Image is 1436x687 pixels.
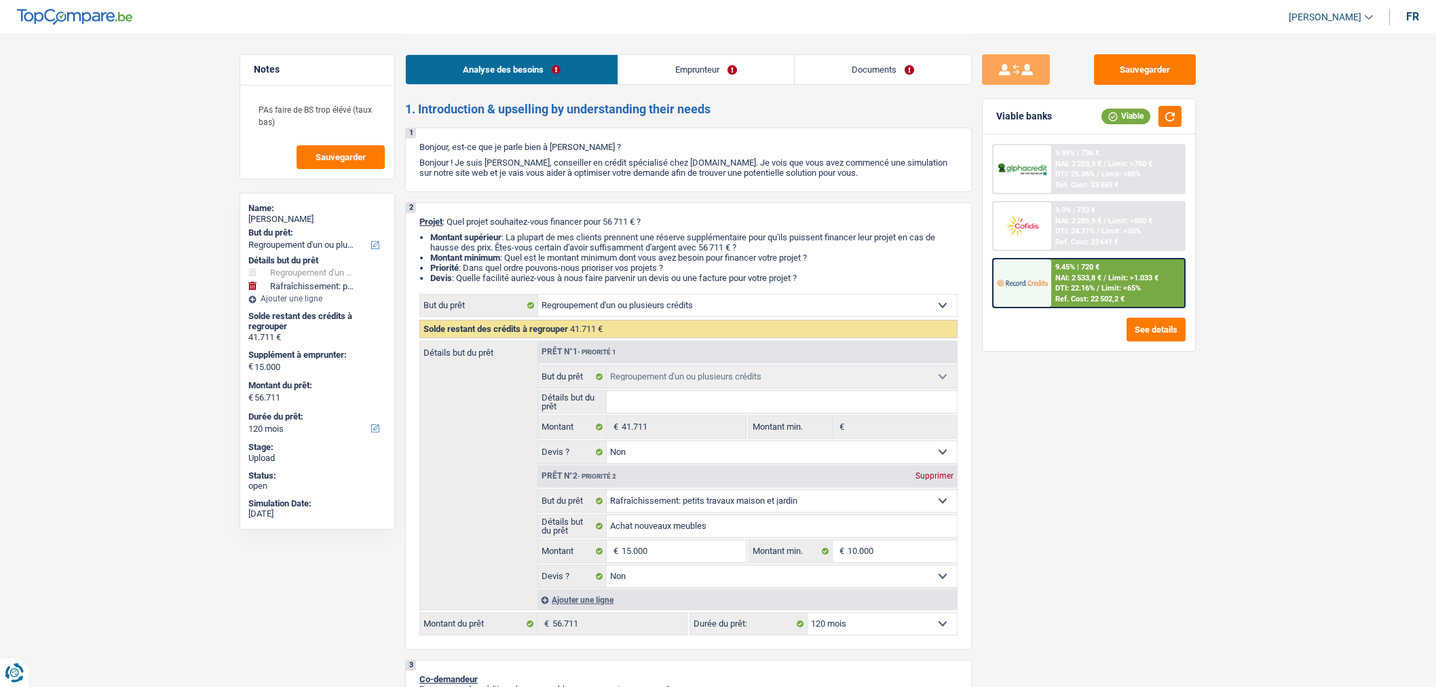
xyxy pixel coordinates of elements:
label: Durée du prêt: [248,411,383,422]
li: : Dans quel ordre pouvons-nous prioriser vos projets ? [430,263,958,273]
div: Ref. Cost: 23 641 € [1055,238,1118,246]
span: € [607,540,622,562]
label: Montant [538,540,607,562]
span: [PERSON_NAME] [1289,12,1361,23]
div: [PERSON_NAME] [248,214,386,225]
img: AlphaCredit [997,162,1047,177]
div: 9.45% | 720 € [1055,263,1099,272]
div: Status: [248,470,386,481]
label: Montant min. [749,416,832,438]
span: Limit: >750 € [1108,160,1152,168]
h5: Notes [254,64,381,75]
span: NAI: 2 203,3 € [1055,160,1101,168]
span: DTI: 22.16% [1055,284,1095,293]
a: Analyse des besoins [406,55,618,84]
button: Sauvegarder [1094,54,1196,85]
div: Viable banks [996,111,1052,122]
label: But du prêt [420,295,538,316]
span: Co-demandeur [419,674,478,684]
span: DTI: 25.06% [1055,170,1095,179]
div: Stage: [248,442,386,453]
div: Ref. Cost: 23 869 € [1055,181,1118,189]
div: [DATE] [248,508,386,519]
label: Montant [538,416,607,438]
a: Documents [795,55,971,84]
div: 9.99% | 736 € [1055,149,1099,157]
label: Montant du prêt [420,613,537,635]
h2: 1. Introduction & upselling by understanding their needs [405,102,972,117]
div: Viable [1101,109,1150,124]
span: / [1103,160,1106,168]
span: € [833,540,848,562]
label: Détails but du prêt [538,391,607,413]
label: Durée du prêt: [690,613,808,635]
label: Montant du prêt: [248,380,383,391]
div: Détails but du prêt [248,255,386,266]
label: Détails but du prêt [420,341,537,357]
span: 41.711 € [570,324,603,334]
img: TopCompare Logo [17,9,132,25]
div: 2 [406,203,416,213]
div: 9.9% | 733 € [1055,206,1095,215]
span: - Priorité 2 [578,472,616,480]
div: Prêt n°1 [538,348,620,356]
div: Supprimer [912,472,957,480]
span: Solde restant des crédits à regrouper [423,324,568,334]
span: NAI: 2 285,9 € [1055,217,1101,225]
a: Emprunteur [618,55,794,84]
div: Prêt n°2 [538,472,620,481]
span: Projet [419,217,442,227]
span: € [607,416,622,438]
span: Sauvegarder [316,153,366,162]
div: Ref. Cost: 22 502,2 € [1055,295,1125,303]
span: / [1103,274,1106,282]
div: 3 [406,661,416,671]
div: Name: [248,203,386,214]
label: But du prêt [538,490,607,512]
button: See details [1127,318,1186,341]
strong: Priorité [430,263,459,273]
strong: Montant supérieur [430,232,502,242]
span: - Priorité 1 [578,348,616,356]
span: NAI: 2 533,8 € [1055,274,1101,282]
div: Upload [248,453,386,464]
span: Limit: <65% [1101,284,1141,293]
div: 1 [406,128,416,138]
span: / [1103,217,1106,225]
p: Bonjour, est-ce que je parle bien à [PERSON_NAME] ? [419,142,958,152]
a: [PERSON_NAME] [1278,6,1373,29]
strong: Montant minimum [430,253,500,263]
li: : Quel est le montant minimum dont vous avez besoin pour financer votre projet ? [430,253,958,263]
div: Ajouter une ligne [248,294,386,303]
div: Simulation Date: [248,498,386,509]
label: Montant min. [749,540,832,562]
button: Sauvegarder [297,145,385,169]
label: Détails but du prêt [538,515,607,537]
label: But du prêt [538,366,607,388]
label: Devis ? [538,565,607,587]
span: Limit: >800 € [1108,217,1152,225]
li: : La plupart de mes clients prennent une réserve supplémentaire pour qu'ils puissent financer leu... [430,232,958,253]
span: Devis [430,273,452,283]
span: € [248,361,253,372]
div: Ajouter une ligne [537,590,957,610]
label: But du prêt: [248,227,383,238]
span: € [248,392,253,403]
label: Supplément à emprunter: [248,350,383,360]
div: 41.711 € [248,332,386,343]
label: Devis ? [538,441,607,463]
span: / [1097,170,1099,179]
img: Cofidis [997,213,1047,238]
span: € [537,613,552,635]
img: Record Credits [997,270,1047,295]
div: fr [1406,10,1419,23]
span: / [1097,227,1099,236]
span: DTI: 24.31% [1055,227,1095,236]
span: Limit: <60% [1101,170,1141,179]
span: Limit: >1.033 € [1108,274,1158,282]
p: Bonjour ! Je suis [PERSON_NAME], conseiller en crédit spécialisé chez [DOMAIN_NAME]. Je vois que ... [419,157,958,178]
span: € [833,416,848,438]
div: Solde restant des crédits à regrouper [248,311,386,332]
span: Limit: <60% [1101,227,1141,236]
p: : Quel projet souhaitez-vous financer pour 56 711 € ? [419,217,958,227]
